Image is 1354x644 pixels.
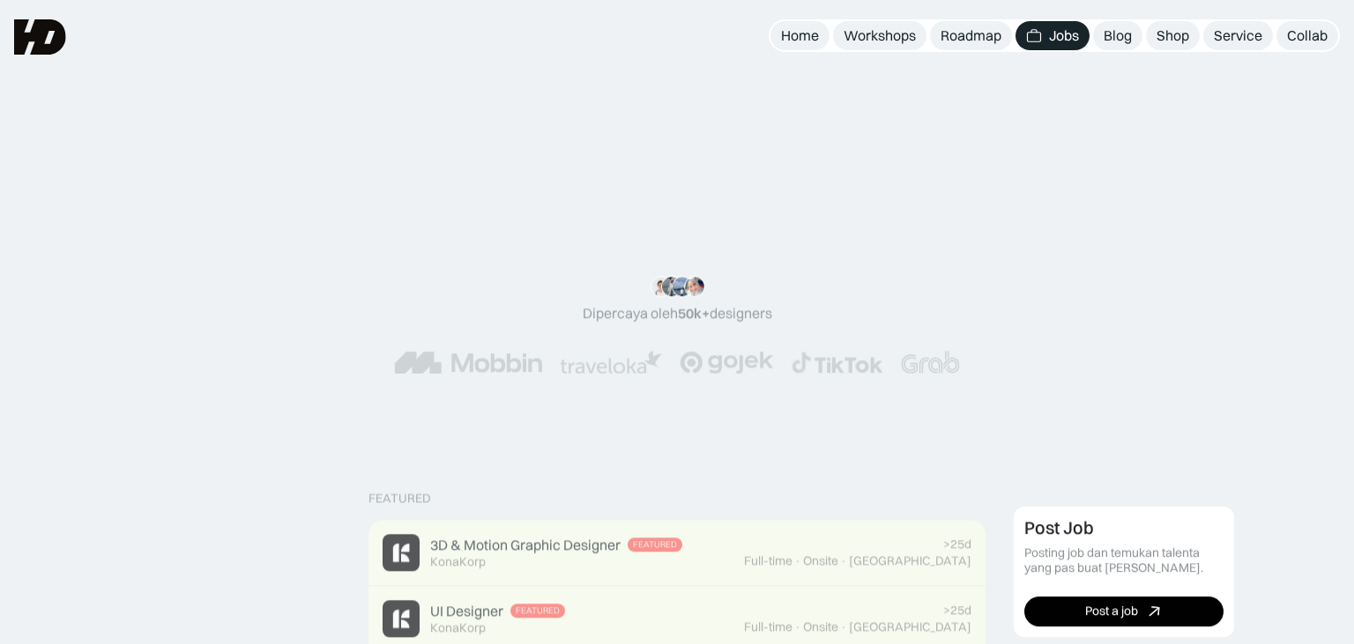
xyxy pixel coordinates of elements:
[1093,21,1142,50] a: Blog
[1024,518,1094,539] div: Post Job
[744,554,792,569] div: Full-time
[943,537,971,552] div: >25d
[1203,21,1273,50] a: Service
[1214,26,1262,45] div: Service
[744,620,792,635] div: Full-time
[516,606,560,617] div: Featured
[844,26,916,45] div: Workshops
[803,554,838,569] div: Onsite
[840,554,847,569] div: ·
[1015,21,1090,50] a: Jobs
[794,620,801,635] div: ·
[930,21,1012,50] a: Roadmap
[1024,596,1224,626] a: Post a job
[430,555,486,570] div: KonaKorp
[770,21,830,50] a: Home
[430,537,621,555] div: 3D & Motion Graphic Designer
[383,601,420,638] img: Job Image
[781,26,819,45] div: Home
[404,126,559,211] span: UIUX
[368,492,431,507] div: Featured
[430,603,503,621] div: UI Designer
[849,554,971,569] div: [GEOGRAPHIC_DATA]
[430,621,486,636] div: KonaKorp
[1146,21,1200,50] a: Shop
[1049,26,1079,45] div: Jobs
[383,535,420,572] img: Job Image
[943,603,971,618] div: >25d
[633,540,677,551] div: Featured
[849,620,971,635] div: [GEOGRAPHIC_DATA]
[368,521,986,587] a: Job Image3D & Motion Graphic DesignerFeaturedKonaKorp>25dFull-time·Onsite·[GEOGRAPHIC_DATA]
[1085,604,1138,619] div: Post a job
[1287,26,1328,45] div: Collab
[1276,21,1338,50] a: Collab
[840,620,847,635] div: ·
[833,21,926,50] a: Workshops
[803,620,838,635] div: Onsite
[941,26,1001,45] div: Roadmap
[1104,26,1132,45] div: Blog
[1024,546,1224,576] div: Posting job dan temukan talenta yang pas buat [PERSON_NAME].
[1157,26,1189,45] div: Shop
[583,304,772,322] div: Dipercaya oleh designers
[678,304,710,322] span: 50k+
[794,554,801,569] div: ·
